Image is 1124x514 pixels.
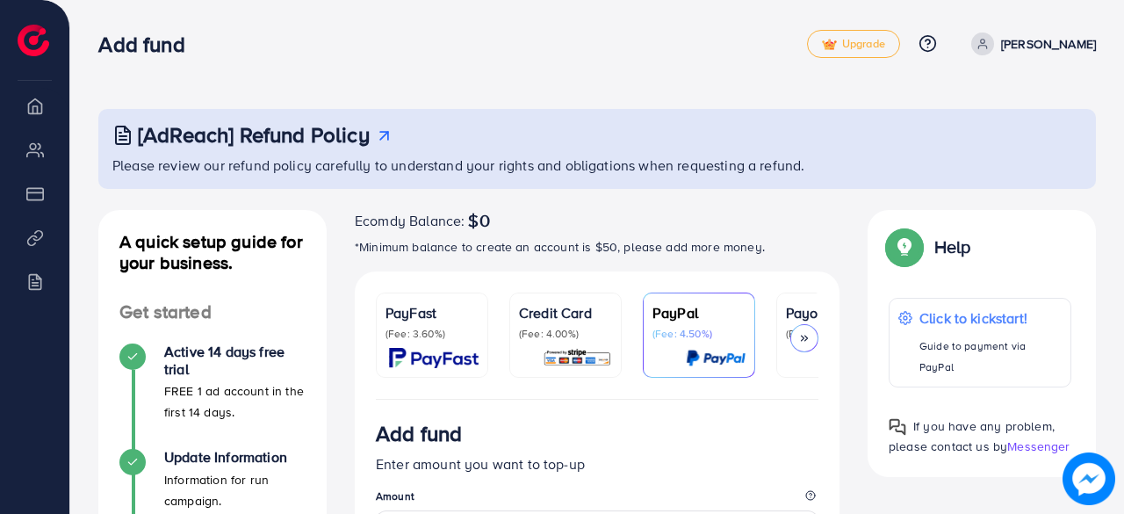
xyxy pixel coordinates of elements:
[889,418,906,436] img: Popup guide
[1063,453,1114,504] img: image
[519,302,612,323] p: Credit Card
[468,210,489,231] span: $0
[822,38,885,51] span: Upgrade
[18,25,49,56] img: logo
[919,308,1062,329] p: Click to kickstart!
[164,344,306,377] h4: Active 14 days free trial
[934,236,971,257] p: Help
[786,327,879,341] p: (Fee: 1.00%)
[519,327,612,341] p: (Fee: 4.00%)
[164,469,306,511] p: Information for run campaign.
[355,210,465,231] span: Ecomdy Balance:
[98,231,327,273] h4: A quick setup guide for your business.
[919,336,1062,378] p: Guide to payment via PayPal
[1007,438,1070,455] span: Messenger
[822,39,837,51] img: tick
[98,32,198,57] h3: Add fund
[376,421,462,446] h3: Add fund
[112,155,1085,176] p: Please review our refund policy carefully to understand your rights and obligations when requesti...
[376,453,818,474] p: Enter amount you want to top-up
[98,344,327,449] li: Active 14 days free trial
[138,122,370,148] h3: [AdReach] Refund Policy
[355,236,839,257] p: *Minimum balance to create an account is $50, please add more money.
[164,449,306,466] h4: Update Information
[786,302,879,323] p: Payoneer
[652,302,746,323] p: PayPal
[889,231,920,263] img: Popup guide
[652,327,746,341] p: (Fee: 4.50%)
[385,302,479,323] p: PayFast
[164,380,306,423] p: FREE 1 ad account in the first 14 days.
[889,417,1055,455] span: If you have any problem, please contact us by
[385,327,479,341] p: (Fee: 3.60%)
[389,348,479,368] img: card
[376,489,818,510] legend: Amount
[964,33,1096,55] a: [PERSON_NAME]
[543,348,612,368] img: card
[1001,33,1096,54] p: [PERSON_NAME]
[807,30,900,58] a: tickUpgrade
[686,348,746,368] img: card
[98,301,327,323] h4: Get started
